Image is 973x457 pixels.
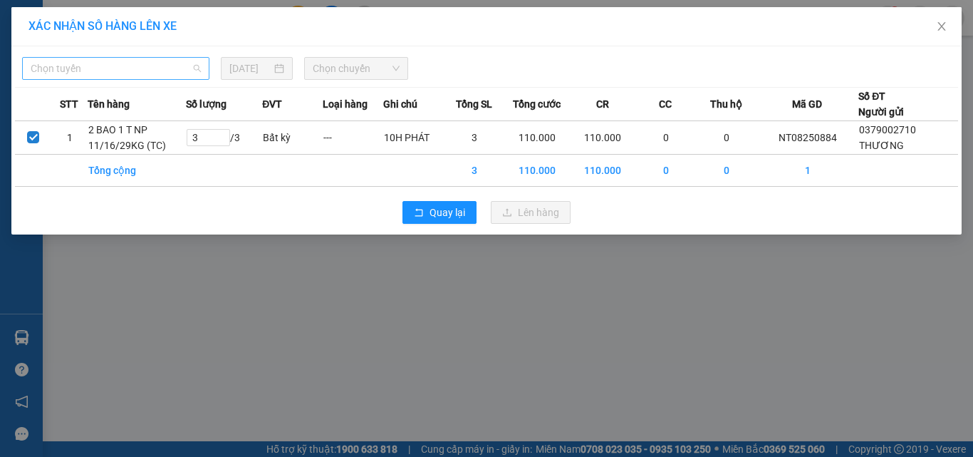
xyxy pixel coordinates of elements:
span: close [936,21,947,32]
span: CR [596,96,609,112]
span: Ghi chú [383,96,417,112]
span: Quay lại [430,205,465,220]
span: Tổng cước [513,96,561,112]
input: 12/08/2025 [229,61,271,76]
td: NT08250884 [756,121,858,155]
td: 0 [635,121,696,155]
td: 110.000 [570,121,635,155]
div: Số ĐT Người gửi [858,88,904,120]
button: Close [922,7,962,47]
td: 0 [696,155,756,187]
td: 10H PHÁT [383,121,444,155]
button: uploadLên hàng [491,201,571,224]
span: Chọn chuyến [313,58,400,79]
span: THƯƠNG [859,140,904,151]
td: 3 [444,155,504,187]
td: 1 [756,155,858,187]
td: 3 [444,121,504,155]
td: 110.000 [504,155,570,187]
td: 2 BAO 1 T NP 11/16/29KG (TC) [88,121,186,155]
span: Mã GD [792,96,822,112]
td: 110.000 [570,155,635,187]
span: Thu hộ [710,96,742,112]
span: XÁC NHẬN SỐ HÀNG LÊN XE [28,19,177,33]
td: --- [323,121,383,155]
td: Tổng cộng [88,155,186,187]
span: 0379002710 [859,124,916,135]
td: 110.000 [504,121,570,155]
button: rollbackQuay lại [402,201,477,224]
td: / 3 [186,121,262,155]
span: Tổng SL [456,96,492,112]
td: 0 [635,155,696,187]
span: STT [60,96,78,112]
span: Loại hàng [323,96,368,112]
td: 0 [696,121,756,155]
span: Chọn tuyến [31,58,201,79]
span: CC [659,96,672,112]
td: 1 [51,121,88,155]
span: rollback [414,207,424,219]
span: Tên hàng [88,96,130,112]
span: Số lượng [186,96,227,112]
span: ĐVT [262,96,282,112]
td: Bất kỳ [262,121,323,155]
